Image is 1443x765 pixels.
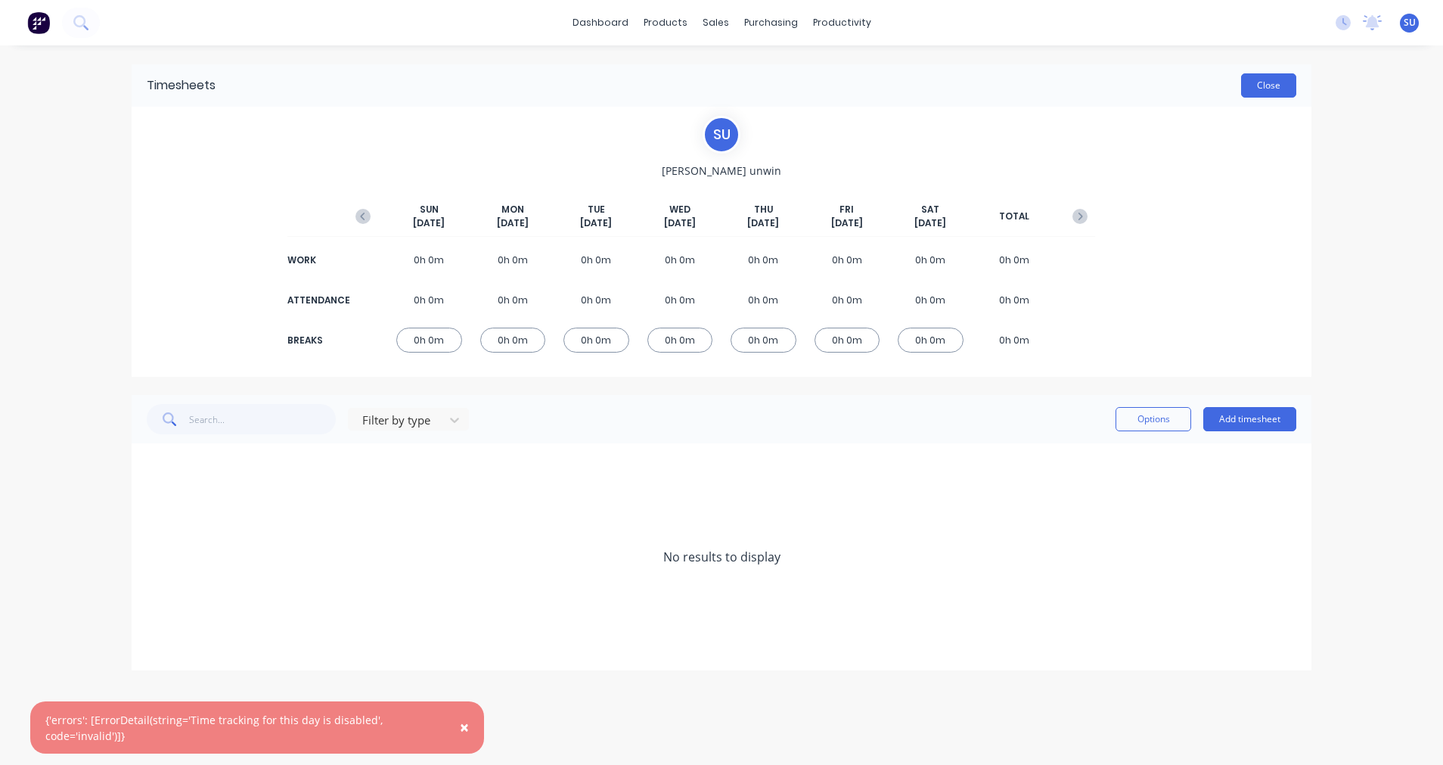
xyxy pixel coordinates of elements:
[731,328,796,353] div: 0h 0m
[1241,73,1296,98] button: Close
[898,288,964,313] div: 0h 0m
[921,203,939,216] span: SAT
[647,328,713,353] div: 0h 0m
[580,216,612,230] span: [DATE]
[189,404,337,434] input: Search...
[703,116,740,154] div: s u
[287,294,348,307] div: ATTENDANCE
[982,288,1047,313] div: 0h 0m
[999,210,1029,223] span: TOTAL
[662,163,781,179] span: [PERSON_NAME] unwin
[914,216,946,230] span: [DATE]
[815,247,880,272] div: 0h 0m
[45,712,438,744] div: {'errors': [ErrorDetail(string='Time tracking for this day is disabled', code='invalid')]}
[647,288,713,313] div: 0h 0m
[1116,407,1191,431] button: Options
[815,328,880,353] div: 0h 0m
[287,253,348,267] div: WORK
[563,328,629,353] div: 0h 0m
[839,203,854,216] span: FRI
[497,216,529,230] span: [DATE]
[731,288,796,313] div: 0h 0m
[815,288,880,313] div: 0h 0m
[396,288,462,313] div: 0h 0m
[747,216,779,230] span: [DATE]
[1203,407,1296,431] button: Add timesheet
[563,288,629,313] div: 0h 0m
[480,247,546,272] div: 0h 0m
[731,247,796,272] div: 0h 0m
[737,11,805,34] div: purchasing
[588,203,605,216] span: TUE
[132,443,1311,670] div: No results to display
[396,328,462,353] div: 0h 0m
[396,247,462,272] div: 0h 0m
[664,216,696,230] span: [DATE]
[460,717,469,738] span: ×
[982,328,1047,353] div: 0h 0m
[831,216,863,230] span: [DATE]
[898,247,964,272] div: 0h 0m
[898,328,964,353] div: 0h 0m
[636,11,695,34] div: products
[287,334,348,347] div: BREAKS
[647,247,713,272] div: 0h 0m
[147,76,216,95] div: Timesheets
[754,203,773,216] span: THU
[563,247,629,272] div: 0h 0m
[27,11,50,34] img: Factory
[445,710,484,746] button: Close
[420,203,439,216] span: SUN
[565,11,636,34] a: dashboard
[413,216,445,230] span: [DATE]
[805,11,879,34] div: productivity
[480,328,546,353] div: 0h 0m
[695,11,737,34] div: sales
[982,247,1047,272] div: 0h 0m
[501,203,524,216] span: MON
[480,288,546,313] div: 0h 0m
[1404,16,1416,30] span: SU
[669,203,690,216] span: WED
